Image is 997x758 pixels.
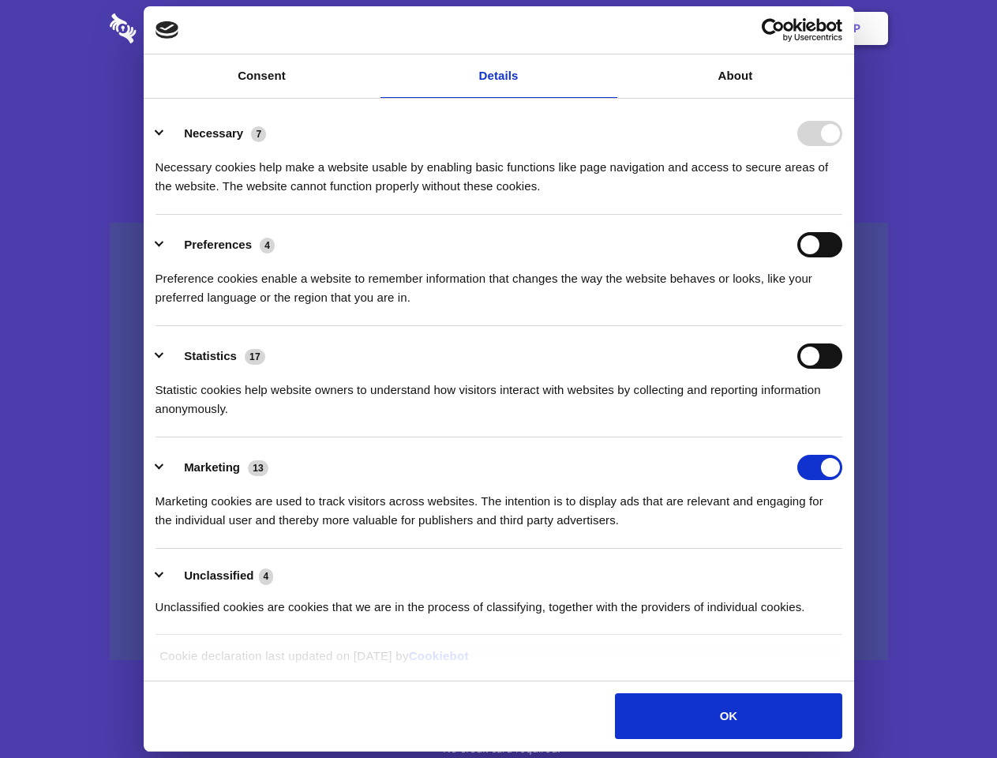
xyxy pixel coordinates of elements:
button: Preferences (4) [156,232,285,257]
label: Preferences [184,238,252,251]
a: Cookiebot [409,649,469,662]
label: Statistics [184,349,237,362]
label: Marketing [184,460,240,474]
div: Statistic cookies help website owners to understand how visitors interact with websites by collec... [156,369,842,418]
a: Details [380,54,617,98]
button: Unclassified (4) [156,566,283,586]
span: 4 [260,238,275,253]
h4: Auto-redaction of sensitive data, encrypted data sharing and self-destructing private chats. Shar... [110,144,888,196]
button: Marketing (13) [156,455,279,480]
span: 4 [259,568,274,584]
div: Preference cookies enable a website to remember information that changes the way the website beha... [156,257,842,307]
span: 13 [248,460,268,476]
a: About [617,54,854,98]
div: Marketing cookies are used to track visitors across websites. The intention is to display ads tha... [156,480,842,530]
h1: Eliminate Slack Data Loss. [110,71,888,128]
span: 17 [245,349,265,365]
span: 7 [251,126,266,142]
a: Login [716,4,785,53]
img: logo [156,21,179,39]
a: Wistia video thumbnail [110,223,888,661]
button: Necessary (7) [156,121,276,146]
div: Unclassified cookies are cookies that we are in the process of classifying, together with the pro... [156,586,842,617]
button: OK [615,693,841,739]
a: Pricing [463,4,532,53]
a: Contact [640,4,713,53]
label: Necessary [184,126,243,140]
a: Consent [144,54,380,98]
div: Cookie declaration last updated on [DATE] by [148,647,849,677]
div: Necessary cookies help make a website usable by enabling basic functions like page navigation and... [156,146,842,196]
a: Usercentrics Cookiebot - opens in a new window [704,18,842,42]
button: Statistics (17) [156,343,275,369]
img: logo-wordmark-white-trans-d4663122ce5f474addd5e946df7df03e33cb6a1c49d2221995e7729f52c070b2.svg [110,13,245,43]
iframe: Drift Widget Chat Controller [918,679,978,739]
